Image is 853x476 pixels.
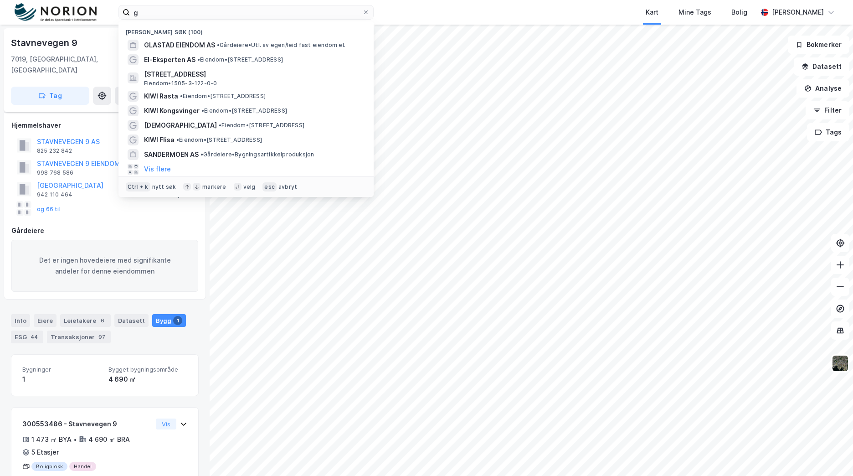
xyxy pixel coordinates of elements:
div: Stavnevegen 9 [11,36,79,50]
div: 44 [29,332,40,341]
div: Kart [646,7,658,18]
span: • [176,136,179,143]
img: norion-logo.80e7a08dc31c2e691866.png [15,3,97,22]
span: Gårdeiere • Bygningsartikkelproduksjon [200,151,314,158]
span: Eiendom • [STREET_ADDRESS] [180,93,266,100]
button: Vis [156,419,176,429]
span: KIWI Rasta [144,91,178,102]
span: El-Eksperten AS [144,54,195,65]
iframe: Chat Widget [807,432,853,476]
div: 6 [98,316,107,325]
span: Gårdeiere • Utl. av egen/leid fast eiendom el. [217,41,345,49]
div: 300553486 - Stavnevegen 9 [22,419,152,429]
div: ESG [11,331,43,343]
button: Datasett [794,57,849,76]
div: [PERSON_NAME] [772,7,824,18]
button: Tag [11,87,89,105]
div: [PERSON_NAME] søk (100) [118,21,374,38]
span: KIWI Flisa [144,135,175,145]
img: 9k= [832,355,849,372]
span: Eiendom • 1505-3-122-0-0 [144,80,217,87]
div: Gårdeiere [11,225,198,236]
div: 1 [173,316,182,325]
span: • [217,41,220,48]
div: Leietakere [60,314,111,327]
div: Eiere [34,314,57,327]
div: velg [243,183,256,191]
span: Eiendom • [STREET_ADDRESS] [176,136,262,144]
span: • [219,122,221,129]
div: 1 [22,374,101,385]
div: Transaksjoner [47,331,111,343]
span: [DEMOGRAPHIC_DATA] [144,120,217,131]
div: 998 768 586 [37,169,73,176]
div: 4 690 ㎡ [108,374,187,385]
div: 4 690 ㎡ BRA [88,434,130,445]
span: GLASTAD EIENDOM AS [144,40,215,51]
span: Bygninger [22,366,101,373]
div: 825 232 842 [37,147,72,155]
div: • [73,436,77,443]
span: Eiendom • [STREET_ADDRESS] [219,122,304,129]
span: • [201,107,204,114]
div: nytt søk [152,183,176,191]
div: Ctrl + k [126,182,150,191]
span: KIWI Kongsvinger [144,105,200,116]
div: Kontrollprogram for chat [807,432,853,476]
button: Filter [806,101,849,119]
div: 942 110 464 [37,191,72,198]
div: esc [262,182,277,191]
div: 97 [97,332,107,341]
span: Bygget bygningsområde [108,366,187,373]
span: Eiendom • [STREET_ADDRESS] [201,107,287,114]
div: Datasett [114,314,149,327]
div: Info [11,314,30,327]
div: 5 Etasjer [31,447,59,458]
button: Analyse [796,79,849,98]
div: Hjemmelshaver [11,120,198,131]
span: • [197,56,200,63]
button: Bokmerker [788,36,849,54]
button: Tags [807,123,849,141]
div: avbryt [278,183,297,191]
input: Søk på adresse, matrikkel, gårdeiere, leietakere eller personer [130,5,362,19]
span: Eiendom • [STREET_ADDRESS] [197,56,283,63]
span: SANDERMOEN AS [144,149,199,160]
span: • [200,151,203,158]
span: [STREET_ADDRESS] [144,69,363,80]
div: Det er ingen hovedeiere med signifikante andeler for denne eiendommen [11,240,198,292]
div: 7019, [GEOGRAPHIC_DATA], [GEOGRAPHIC_DATA] [11,54,129,76]
div: Bygg [152,314,186,327]
div: 1 473 ㎡ BYA [31,434,72,445]
div: Bolig [731,7,747,18]
button: Vis flere [144,164,171,175]
span: • [180,93,183,99]
div: markere [202,183,226,191]
div: Mine Tags [678,7,711,18]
